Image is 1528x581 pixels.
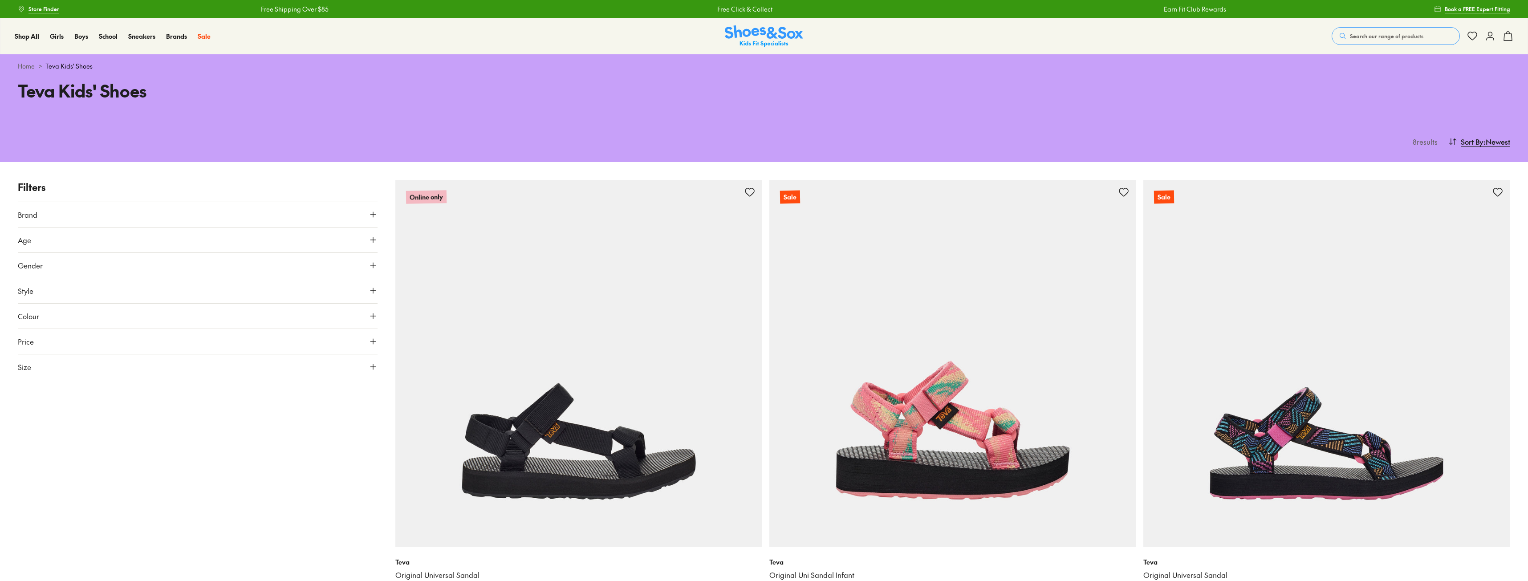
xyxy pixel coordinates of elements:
[1434,1,1510,17] a: Book a FREE Expert Fitting
[18,61,35,71] a: Home
[18,278,378,303] button: Style
[1143,180,1510,547] a: Sale
[74,32,88,41] a: Boys
[18,78,753,103] h1: Teva Kids' Shoes
[45,61,93,71] span: Teva Kids' Shoes
[1445,5,1510,13] span: Book a FREE Expert Fitting
[166,32,187,41] a: Brands
[18,362,31,372] span: Size
[780,191,800,204] p: Sale
[1409,136,1438,147] p: 8 results
[725,25,803,47] img: SNS_Logo_Responsive.svg
[1143,557,1510,567] p: Teva
[1332,27,1460,45] button: Search our range of products
[1461,136,1483,147] span: Sort By
[18,329,378,354] button: Price
[769,570,1136,580] a: Original Uni Sandal Infant
[18,228,378,252] button: Age
[1483,136,1510,147] span: : Newest
[18,1,59,17] a: Store Finder
[28,5,59,13] span: Store Finder
[18,311,39,321] span: Colour
[769,557,1136,567] p: Teva
[18,336,34,347] span: Price
[1143,570,1510,580] a: Original Universal Sandal
[15,32,39,41] a: Shop All
[18,285,33,296] span: Style
[1154,191,1174,204] p: Sale
[18,354,378,379] button: Size
[1350,32,1423,40] span: Search our range of products
[715,4,771,14] a: Free Click & Collect
[395,570,762,580] a: Original Universal Sandal
[18,304,378,329] button: Colour
[18,202,378,227] button: Brand
[1162,4,1224,14] a: Earn Fit Club Rewards
[1448,132,1510,151] button: Sort By:Newest
[18,61,1510,71] div: >
[18,253,378,278] button: Gender
[99,32,118,41] a: School
[395,180,762,547] a: Online only
[18,260,43,271] span: Gender
[260,4,327,14] a: Free Shipping Over $85
[128,32,155,41] a: Sneakers
[18,235,31,245] span: Age
[725,25,803,47] a: Shoes & Sox
[769,180,1136,547] a: Sale
[18,209,37,220] span: Brand
[198,32,211,41] a: Sale
[406,190,447,204] p: Online only
[50,32,64,41] a: Girls
[18,180,378,195] p: Filters
[395,557,762,567] p: Teva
